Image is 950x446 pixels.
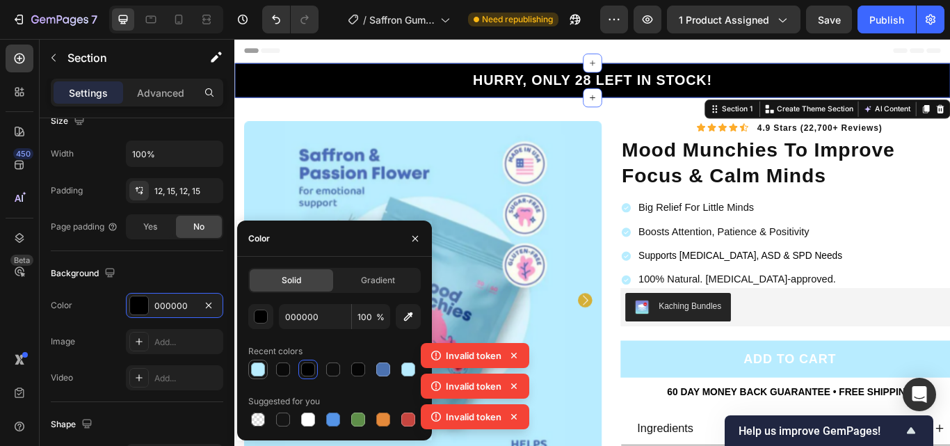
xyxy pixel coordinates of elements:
div: Open Intercom Messenger [903,378,936,411]
div: 000000 [154,300,195,312]
button: AI Content [730,74,791,90]
p: Big Relief For Little Minds [471,190,709,205]
span: 1 product assigned [679,13,769,27]
span: % [376,311,385,324]
p: Advanced [137,86,184,100]
div: 450 [13,148,33,159]
div: Padding [51,184,83,197]
span: Need republishing [482,13,553,26]
span: No [193,221,204,233]
div: Size [51,112,88,131]
span: Save [818,14,841,26]
div: Shape [51,415,95,434]
img: KachingBundles.png [467,305,483,321]
div: Image [51,335,75,348]
div: Kaching Bundles [494,305,567,319]
button: Carousel Next Arrow [400,296,417,313]
button: Show survey - Help us improve GemPages! [739,422,919,439]
button: Save [806,6,852,33]
p: Create Theme Section [632,76,721,88]
div: Add... [154,372,220,385]
div: Add... [154,336,220,349]
h1: mood munchies to improve focus & calm minds [450,114,845,177]
div: Section 1 [565,76,606,88]
span: Supports [MEDICAL_DATA], ASD & SPD Needs [471,247,709,259]
input: Auto [127,141,223,166]
div: Suggested for you [248,395,320,408]
p: 7 [91,11,97,28]
p: Settings [69,86,108,100]
div: Beta [10,255,33,266]
button: Kaching Bundles [456,296,579,330]
div: Color [51,299,72,312]
div: 12, 15, 12, 15 [154,185,220,198]
div: Background [51,264,118,283]
span: Saffron Gumies New LP | WIP [369,13,435,27]
div: Color [248,232,270,245]
button: Publish [858,6,916,33]
button: 7 [6,6,104,33]
p: 100% Natural. [MEDICAL_DATA]-approved. [471,273,709,289]
span: / [363,13,367,27]
div: Video [51,372,73,384]
p: Invalid token [446,349,501,363]
span: Help us improve GemPages! [739,424,903,438]
input: Eg: FFFFFF [279,304,351,329]
p: Section [67,49,182,66]
p: Invalid token [446,379,501,393]
p: Invalid token [446,410,501,424]
p: 60 DAY MONEY BACK GUARANTEE • FREE SHIPPING [504,402,791,422]
div: Width [51,148,74,160]
button: 1 product assigned [667,6,800,33]
p: 4.9 stars (22,700+ reviews) [609,97,755,110]
div: Add to cart [593,360,701,387]
div: Page padding [51,221,118,233]
div: Publish [869,13,904,27]
div: Recent colors [248,345,303,358]
p: Boosts Attention, Patience & Positivity [471,218,709,233]
iframe: Design area [234,39,950,446]
div: Undo/Redo [262,6,319,33]
button: Add to cart [450,352,845,395]
span: Gradient [361,274,395,287]
span: Yes [143,221,157,233]
span: Solid [282,274,301,287]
